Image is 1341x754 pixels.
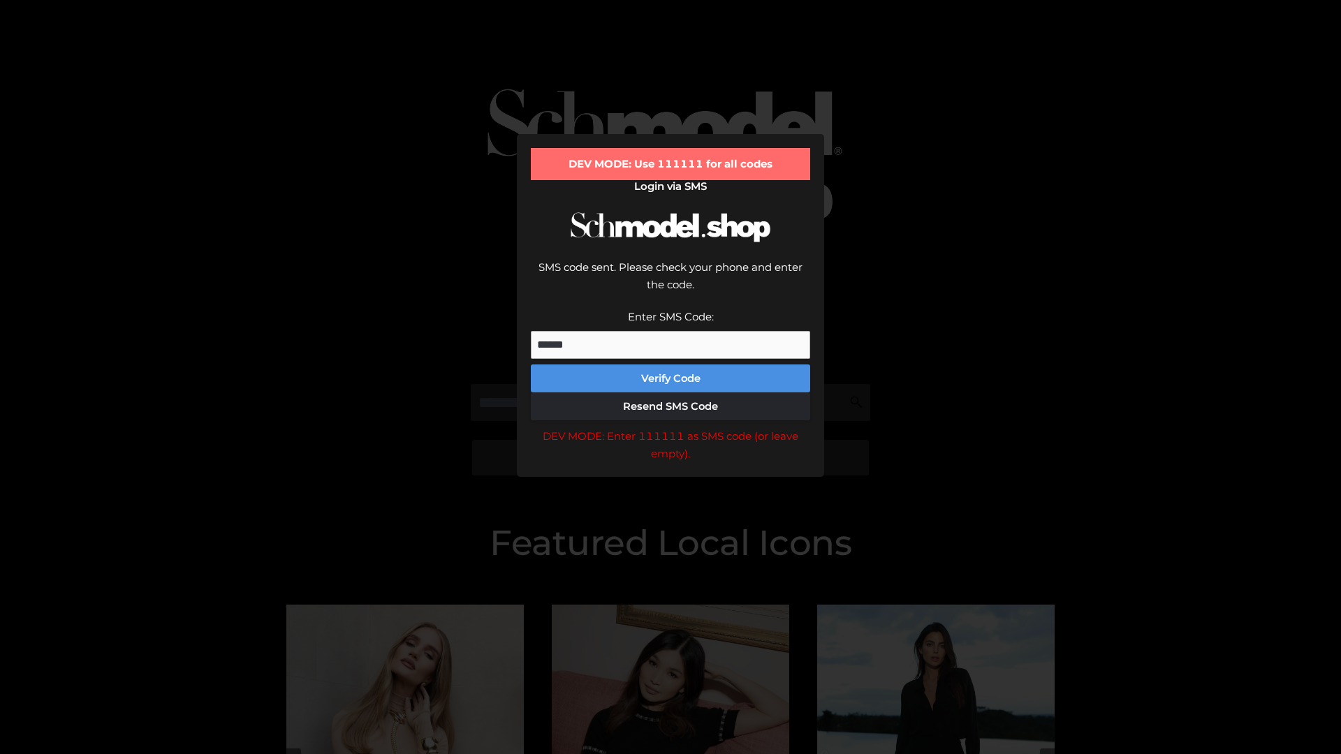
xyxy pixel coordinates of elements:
button: Resend SMS Code [531,392,810,420]
button: Verify Code [531,364,810,392]
label: Enter SMS Code: [628,310,714,323]
div: SMS code sent. Please check your phone and enter the code. [531,258,810,308]
img: Schmodel Logo [566,200,775,255]
div: DEV MODE: Enter 111111 as SMS code (or leave empty). [531,427,810,463]
h2: Login via SMS [531,180,810,193]
div: DEV MODE: Use 111111 for all codes [531,148,810,180]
